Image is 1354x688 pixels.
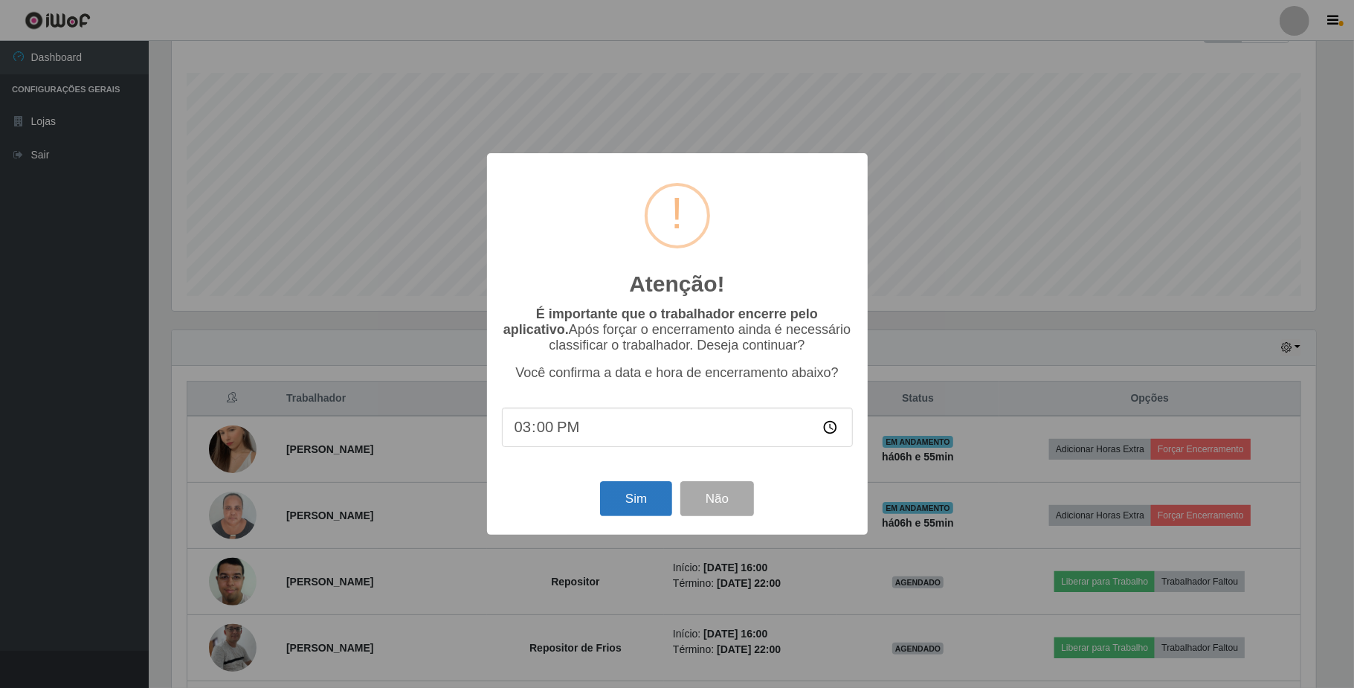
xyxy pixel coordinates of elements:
[503,306,818,337] b: É importante que o trabalhador encerre pelo aplicativo.
[680,481,754,516] button: Não
[629,271,724,298] h2: Atenção!
[502,365,853,381] p: Você confirma a data e hora de encerramento abaixo?
[600,481,672,516] button: Sim
[502,306,853,353] p: Após forçar o encerramento ainda é necessário classificar o trabalhador. Deseja continuar?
